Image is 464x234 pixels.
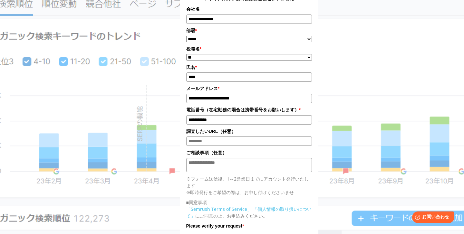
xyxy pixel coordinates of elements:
p: にご同意の上、お申込みください。 [186,206,312,219]
label: 会社名 [186,5,312,13]
label: Please verify your request [186,222,312,229]
label: ご相談事項（任意） [186,149,312,156]
p: ※フォーム送信後、1～2営業日までにアカウント発行いたします ※即時発行をご希望の際は、お申し付けくださいませ [186,175,312,196]
label: 部署 [186,27,312,34]
label: 氏名 [186,64,312,71]
a: 「Semrush Terms of Service」 [186,206,252,212]
p: ■同意事項 [186,199,312,206]
label: メールアドレス [186,85,312,92]
label: 調査したいURL（任意） [186,128,312,135]
a: 「個人情報の取り扱いについて」 [186,206,312,219]
iframe: Help widget launcher [407,209,457,227]
label: 電話番号（在宅勤務の場合は携帯番号をお願いします） [186,106,312,113]
label: 役職名 [186,45,312,52]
